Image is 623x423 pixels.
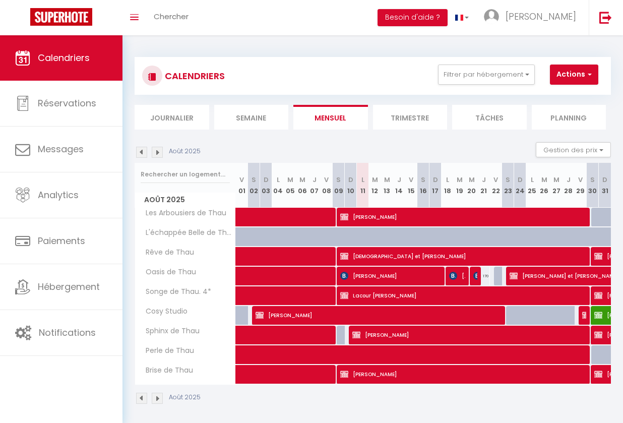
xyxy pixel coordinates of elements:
[30,8,92,26] img: Super Booking
[313,175,317,185] abbr: J
[137,345,197,356] span: Perle de Thau
[321,163,333,208] th: 08
[393,163,405,208] th: 14
[340,207,586,226] span: [PERSON_NAME]
[141,165,230,184] input: Rechercher un logement...
[482,175,486,185] abbr: J
[277,175,280,185] abbr: L
[550,65,598,85] button: Actions
[137,227,237,238] span: L'échappée Belle de Thau
[299,175,305,185] abbr: M
[333,163,345,208] th: 09
[38,234,85,247] span: Paiements
[575,163,587,208] th: 29
[236,163,248,208] th: 01
[38,280,100,293] span: Hébergement
[256,306,502,325] span: [PERSON_NAME]
[590,175,595,185] abbr: S
[599,11,612,24] img: logout
[264,175,269,185] abbr: D
[38,143,84,155] span: Messages
[162,65,225,87] h3: CALENDRIERS
[345,163,357,208] th: 10
[490,163,502,208] th: 22
[352,325,586,344] span: [PERSON_NAME]
[169,393,201,402] p: Août 2025
[417,163,429,208] th: 16
[518,175,523,185] abbr: D
[484,9,499,24] img: ...
[599,163,611,208] th: 31
[369,163,381,208] th: 12
[340,286,586,305] span: Lacour [PERSON_NAME]
[550,163,563,208] th: 27
[466,163,478,208] th: 20
[454,163,466,208] th: 19
[272,163,284,208] th: 04
[284,163,296,208] th: 05
[38,97,96,109] span: Réservations
[478,163,490,208] th: 21
[578,175,583,185] abbr: V
[248,163,260,208] th: 02
[405,163,417,208] th: 15
[293,105,368,130] li: Mensuel
[137,365,196,376] span: Brise de Thau
[361,175,364,185] abbr: L
[340,365,586,384] span: [PERSON_NAME]
[384,175,390,185] abbr: M
[137,247,197,258] span: Rêve de Thau
[137,208,229,219] span: Les Arbousiers de Thau
[296,163,308,208] th: 06
[563,163,575,208] th: 28
[433,175,438,185] abbr: D
[154,11,189,22] span: Chercher
[457,175,463,185] abbr: M
[421,175,425,185] abbr: S
[239,175,244,185] abbr: V
[38,189,79,201] span: Analytics
[452,105,527,130] li: Tâches
[372,175,378,185] abbr: M
[373,105,448,130] li: Trimestre
[473,266,477,285] span: [PERSON_NAME]
[553,175,559,185] abbr: M
[587,163,599,208] th: 30
[502,163,514,208] th: 23
[340,247,586,266] span: [DEMOGRAPHIC_DATA] et [PERSON_NAME]
[602,175,607,185] abbr: D
[336,175,341,185] abbr: S
[582,306,586,325] span: [PERSON_NAME]
[135,105,209,130] li: Journalier
[449,266,465,285] span: [PERSON_NAME]
[536,142,611,157] button: Gestion des prix
[378,9,448,26] button: Besoin d'aide ?
[538,163,550,208] th: 26
[506,175,510,185] abbr: S
[409,175,413,185] abbr: V
[137,286,214,297] span: Songe de Thau. 4*
[137,267,199,278] span: Oasis de Thau
[137,326,202,337] span: Sphinx de Thau
[357,163,369,208] th: 11
[493,175,498,185] abbr: V
[348,175,353,185] abbr: D
[429,163,442,208] th: 17
[137,306,190,317] span: Cosy Studio
[38,51,90,64] span: Calendriers
[478,267,490,285] div: 170
[287,175,293,185] abbr: M
[135,193,235,207] span: Août 2025
[324,175,329,185] abbr: V
[169,147,201,156] p: Août 2025
[532,105,606,130] li: Planning
[39,326,96,339] span: Notifications
[514,163,526,208] th: 24
[469,175,475,185] abbr: M
[397,175,401,185] abbr: J
[308,163,321,208] th: 07
[438,65,535,85] button: Filtrer par hébergement
[442,163,454,208] th: 18
[446,175,449,185] abbr: L
[531,175,534,185] abbr: L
